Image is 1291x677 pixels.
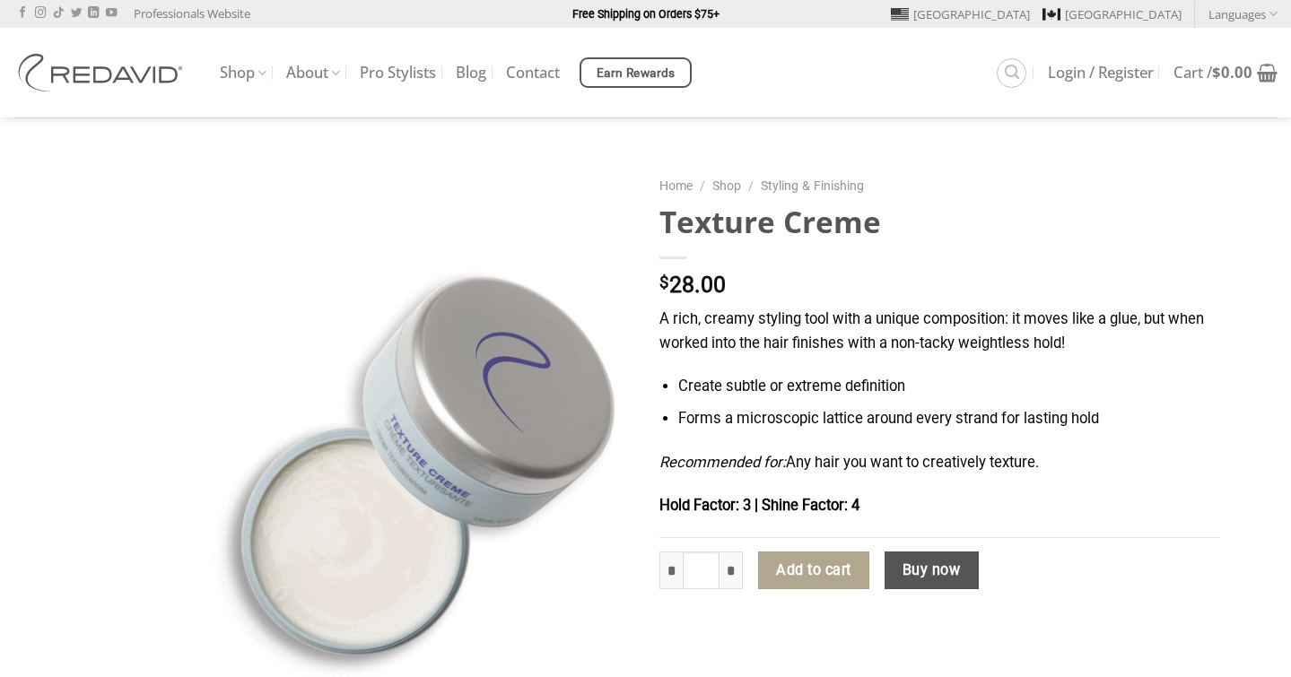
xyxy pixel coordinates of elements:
a: Styling & Finishing [761,178,864,193]
li: Create subtle or extreme definition [678,375,1219,399]
strong: Hold Factor: 3 | Shine Factor: 4 [659,497,859,514]
button: Buy now [885,551,979,589]
a: [GEOGRAPHIC_DATA] [891,1,1030,28]
a: Follow on Facebook [17,7,28,20]
p: Any hair you want to creatively texture. [659,451,1220,475]
a: Contact [506,56,560,89]
a: Blog [456,56,486,89]
a: Home [659,178,693,193]
a: Follow on Twitter [71,7,82,20]
span: Earn Rewards [597,64,676,83]
a: Login / Register [1048,56,1154,89]
span: Cart / [1173,65,1252,80]
input: Product quantity [683,551,720,589]
a: Cart /$0.00 [1173,53,1278,92]
h1: Texture Creme [659,203,1220,241]
img: REDAVID Salon Products | United States [13,54,193,91]
a: Follow on TikTok [53,7,64,20]
a: Follow on LinkedIn [88,7,99,20]
bdi: 28.00 [659,272,726,298]
a: Pro Stylists [360,56,436,89]
bdi: 0.00 [1212,62,1252,82]
a: Search [997,58,1026,88]
a: Shop [712,178,741,193]
span: $ [1212,62,1221,82]
a: Follow on Instagram [35,7,46,20]
a: Shop [220,56,266,91]
a: Follow on YouTube [106,7,117,20]
span: / [700,178,705,193]
p: A rich, creamy styling tool with a unique composition: it moves like a glue, but when worked into... [659,308,1220,355]
a: [GEOGRAPHIC_DATA] [1042,1,1182,28]
a: Earn Rewards [580,57,692,88]
a: About [286,56,340,91]
span: $ [659,274,669,291]
span: / [748,178,754,193]
li: Forms a microscopic lattice around every strand for lasting hold [678,407,1219,431]
button: Add to cart [758,551,869,589]
span: Login / Register [1048,65,1154,80]
em: Recommended for: [659,454,786,471]
strong: Free Shipping on Orders $75+ [572,7,720,21]
a: Languages [1208,1,1278,27]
